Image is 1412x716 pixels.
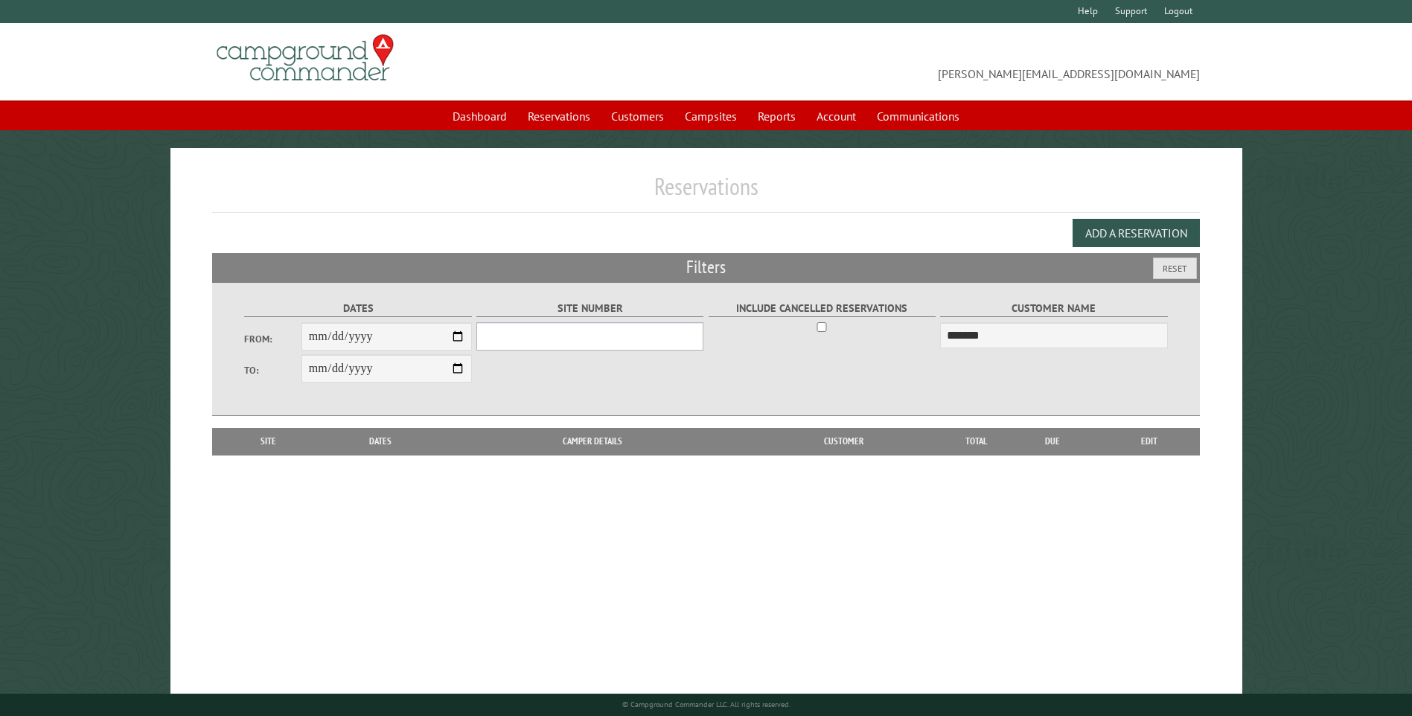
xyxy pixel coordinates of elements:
a: Reservations [519,102,599,130]
h2: Filters [212,253,1199,281]
small: © Campground Commander LLC. All rights reserved. [622,700,790,709]
span: [PERSON_NAME][EMAIL_ADDRESS][DOMAIN_NAME] [706,41,1200,83]
a: Account [808,102,865,130]
label: From: [244,332,301,346]
label: Site Number [476,300,703,317]
h1: Reservations [212,172,1199,213]
th: Site [220,428,316,455]
button: Add a Reservation [1073,219,1200,247]
label: Dates [244,300,471,317]
th: Customer [741,428,946,455]
a: Reports [749,102,805,130]
label: Include Cancelled Reservations [709,300,936,317]
a: Customers [602,102,673,130]
th: Dates [317,428,444,455]
label: To: [244,363,301,377]
th: Camper Details [444,428,741,455]
a: Communications [868,102,968,130]
label: Customer Name [940,300,1167,317]
th: Total [946,428,1006,455]
th: Due [1006,428,1099,455]
th: Edit [1099,428,1200,455]
button: Reset [1153,258,1197,279]
a: Dashboard [444,102,516,130]
a: Campsites [676,102,746,130]
img: Campground Commander [212,29,398,87]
